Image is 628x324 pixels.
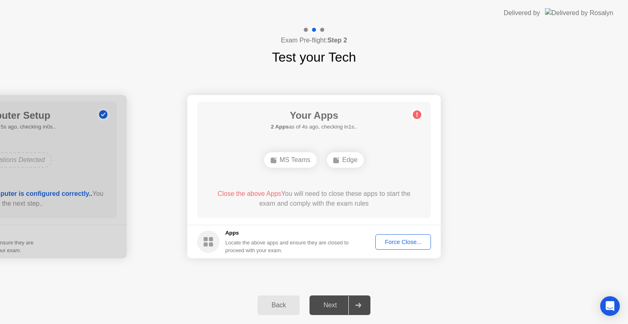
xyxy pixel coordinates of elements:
h1: Test your Tech [272,47,356,67]
h5: Apps [225,229,349,237]
div: You will need to close these apps to start the exam and comply with the exam rules [209,189,419,209]
button: Force Close... [375,234,431,250]
span: Close the above Apps [218,190,281,197]
div: Next [312,302,348,309]
img: Delivered by Rosalyn [545,8,613,18]
b: 2 Apps [271,124,289,130]
h5: as of 4s ago, checking in1s.. [271,123,357,131]
b: Step 2 [327,37,347,44]
div: Force Close... [378,239,428,245]
div: MS Teams [264,152,317,168]
h4: Exam Pre-flight: [281,36,347,45]
div: Delivered by [504,8,540,18]
div: Locate the above apps and ensure they are closed to proceed with your exam. [225,239,349,254]
div: Open Intercom Messenger [600,296,620,316]
div: Back [260,302,297,309]
button: Next [310,295,370,315]
button: Back [258,295,300,315]
div: Edge [327,152,364,168]
h1: Your Apps [271,108,357,123]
